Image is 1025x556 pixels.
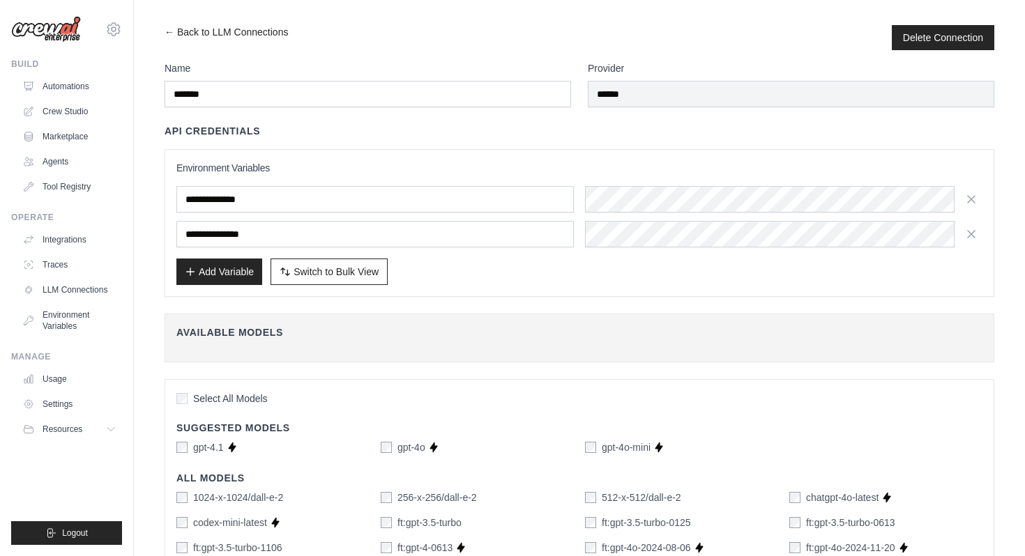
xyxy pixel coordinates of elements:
[165,25,288,50] a: ← Back to LLM Connections
[602,541,691,555] label: ft:gpt-4o-2024-08-06
[806,541,895,555] label: ft:gpt-4o-2024-11-20
[193,491,283,504] label: 1024-x-1024/dall-e-2
[17,229,122,251] a: Integrations
[176,492,188,503] input: 1024-x-1024/dall-e-2
[176,161,982,175] h3: Environment Variables
[17,418,122,440] button: Resources
[397,440,425,454] label: gpt-4o
[17,393,122,415] a: Settings
[176,471,982,485] h4: All Models
[11,521,122,545] button: Logout
[789,517,800,528] input: ft:gpt-3.5-turbo-0613
[585,517,596,528] input: ft:gpt-3.5-turbo-0125
[17,75,122,98] a: Automations
[17,125,122,148] a: Marketplace
[381,492,392,503] input: 256-x-256/dall-e-2
[43,424,82,435] span: Resources
[193,392,268,406] span: Select All Models
[381,542,392,553] input: ft:gpt-4-0613
[176,421,982,435] h4: Suggested Models
[11,212,122,223] div: Operate
[588,61,994,75] label: Provider
[903,31,983,45] button: Delete Connection
[397,541,453,555] label: ft:gpt-4-0613
[17,279,122,301] a: LLM Connections
[17,304,122,337] a: Environment Variables
[17,100,122,123] a: Crew Studio
[176,325,982,339] h4: Available Models
[193,541,282,555] label: ft:gpt-3.5-turbo-1106
[397,516,462,530] label: ft:gpt-3.5-turbo
[789,492,800,503] input: chatgpt-4o-latest
[17,254,122,276] a: Traces
[789,542,800,553] input: ft:gpt-4o-2024-11-20
[176,542,188,553] input: ft:gpt-3.5-turbo-1106
[176,442,188,453] input: gpt-4.1
[806,516,895,530] label: ft:gpt-3.5-turbo-0613
[193,516,267,530] label: codex-mini-latest
[11,59,122,70] div: Build
[271,258,388,285] button: Switch to Bulk View
[397,491,477,504] label: 256-x-256/dall-e-2
[11,16,81,43] img: Logo
[62,527,88,539] span: Logout
[17,368,122,390] a: Usage
[17,150,122,173] a: Agents
[602,516,691,530] label: ft:gpt-3.5-turbo-0125
[381,517,392,528] input: ft:gpt-3.5-turbo
[193,440,224,454] label: gpt-4.1
[381,442,392,453] input: gpt-4o
[585,542,596,553] input: ft:gpt-4o-2024-08-06
[11,351,122,362] div: Manage
[165,124,260,138] h4: API Credentials
[17,176,122,198] a: Tool Registry
[602,440,651,454] label: gpt-4o-mini
[585,492,596,503] input: 512-x-512/dall-e-2
[585,442,596,453] input: gpt-4o-mini
[602,491,681,504] label: 512-x-512/dall-e-2
[165,61,571,75] label: Name
[176,517,188,528] input: codex-mini-latest
[806,491,879,504] label: chatgpt-4o-latest
[294,265,379,279] span: Switch to Bulk View
[176,258,262,285] button: Add Variable
[176,393,188,404] input: Select All Models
